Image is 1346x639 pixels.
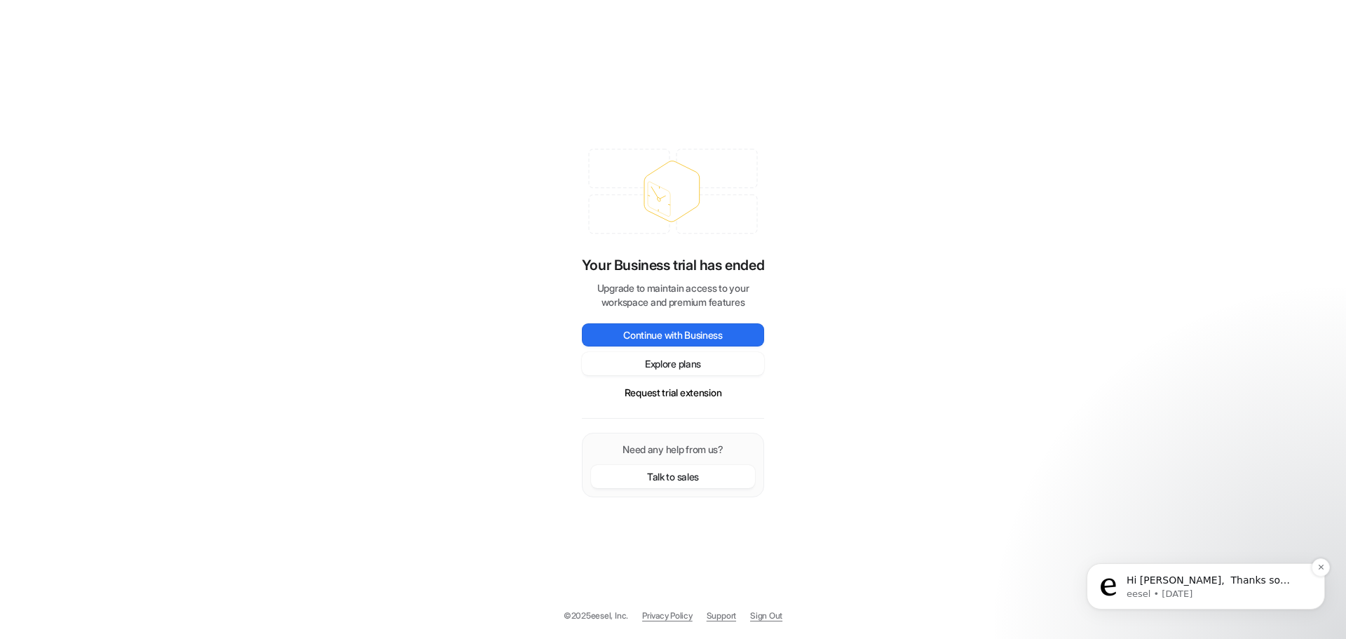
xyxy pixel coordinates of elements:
[32,101,54,123] img: Profile image for eesel
[246,83,264,102] button: Dismiss notification
[1066,475,1346,632] iframe: Intercom notifications message
[582,255,764,276] p: Your Business trial has ended
[61,113,242,126] p: Message from eesel, sent 1d ago
[582,381,764,404] button: Request trial extension
[750,610,782,622] a: Sign Out
[564,610,628,622] p: © 2025 eesel, Inc.
[591,465,755,488] button: Talk to sales
[707,610,736,622] span: Support
[582,281,764,309] p: Upgrade to maintain access to your workspace and premium features
[591,442,755,457] p: Need any help from us?
[642,610,693,622] a: Privacy Policy
[582,352,764,375] button: Explore plans
[582,323,764,347] button: Continue with Business
[61,99,242,113] p: Hi [PERSON_NAME], ​ Thanks so much for your review on G2. We really appreciate it and saw it live...
[21,88,259,135] div: message notification from eesel, 1d ago. Hi Damian, ​ Thanks so much for your review on G2. We re...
